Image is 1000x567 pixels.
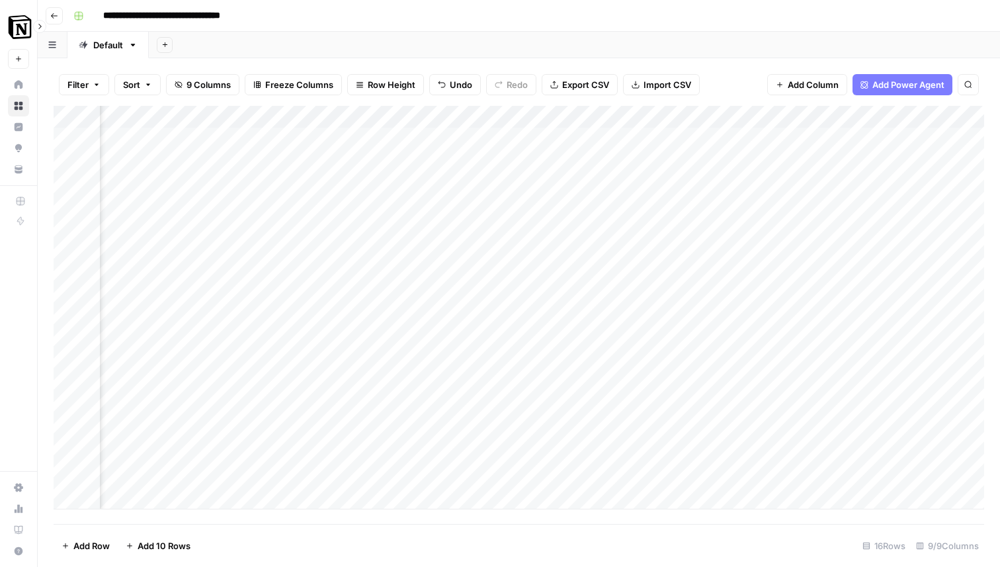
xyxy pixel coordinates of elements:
button: Freeze Columns [245,74,342,95]
button: Import CSV [623,74,700,95]
span: Redo [507,78,528,91]
span: Import CSV [644,78,691,91]
a: Home [8,74,29,95]
span: Filter [67,78,89,91]
a: Your Data [8,159,29,180]
button: Redo [486,74,536,95]
img: Notion Logo [8,15,32,39]
div: 16 Rows [857,535,911,556]
span: Add Row [73,539,110,552]
span: Export CSV [562,78,609,91]
a: Opportunities [8,138,29,159]
button: Sort [114,74,161,95]
span: 9 Columns [187,78,231,91]
a: Settings [8,477,29,498]
a: Insights [8,116,29,138]
button: Add Row [54,535,118,556]
span: Undo [450,78,472,91]
a: Browse [8,95,29,116]
div: 9/9 Columns [911,535,984,556]
span: Row Height [368,78,415,91]
span: Add 10 Rows [138,539,190,552]
button: Undo [429,74,481,95]
a: Default [67,32,149,58]
button: Add 10 Rows [118,535,198,556]
a: Usage [8,498,29,519]
span: Freeze Columns [265,78,333,91]
button: Export CSV [542,74,618,95]
a: Learning Hub [8,519,29,541]
span: Add Column [788,78,839,91]
span: Add Power Agent [872,78,944,91]
button: Add Power Agent [853,74,952,95]
button: 9 Columns [166,74,239,95]
button: Workspace: Notion [8,11,29,44]
span: Sort [123,78,140,91]
button: Filter [59,74,109,95]
button: Add Column [767,74,847,95]
button: Row Height [347,74,424,95]
button: Help + Support [8,541,29,562]
div: Default [93,38,123,52]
